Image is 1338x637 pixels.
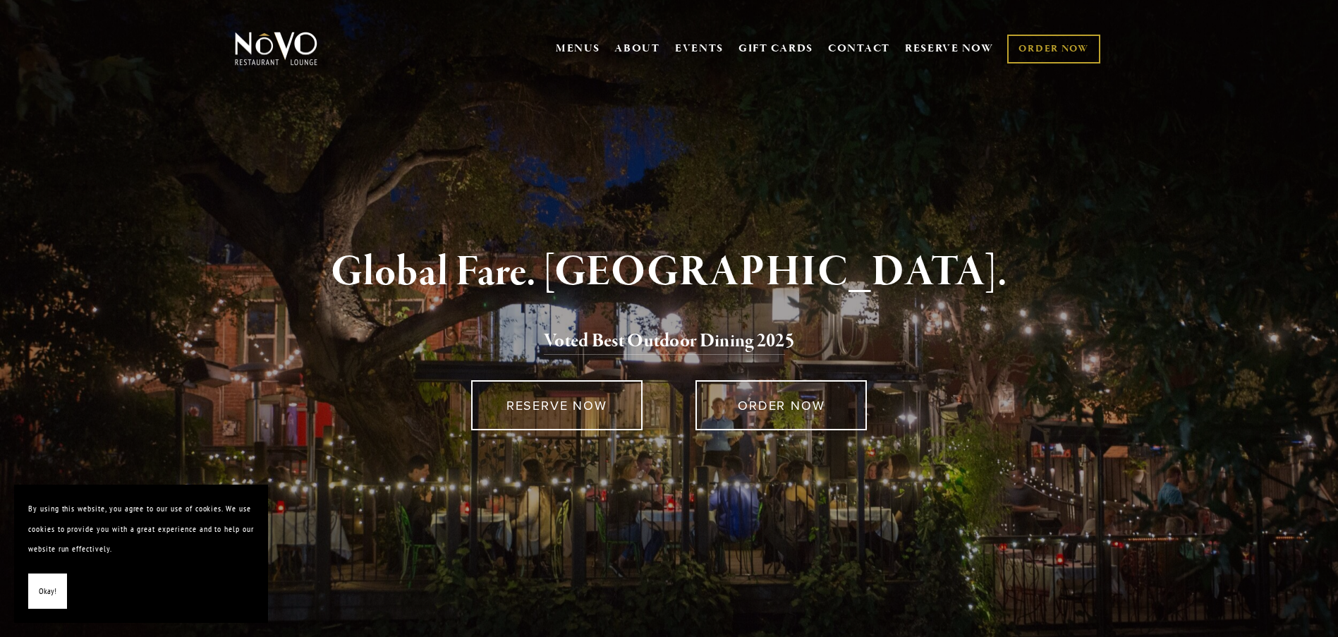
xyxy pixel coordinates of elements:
[556,42,600,56] a: MENUS
[331,245,1007,299] strong: Global Fare. [GEOGRAPHIC_DATA].
[1007,35,1100,63] a: ORDER NOW
[828,35,890,62] a: CONTACT
[544,329,785,356] a: Voted Best Outdoor Dining 202
[14,485,268,623] section: Cookie banner
[28,499,254,559] p: By using this website, you agree to our use of cookies. We use cookies to provide you with a grea...
[232,31,320,66] img: Novo Restaurant &amp; Lounge
[614,42,660,56] a: ABOUT
[905,35,994,62] a: RESERVE NOW
[28,574,67,609] button: Okay!
[258,327,1081,356] h2: 5
[695,380,867,430] a: ORDER NOW
[738,35,813,62] a: GIFT CARDS
[471,380,643,430] a: RESERVE NOW
[675,42,724,56] a: EVENTS
[39,581,56,602] span: Okay!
